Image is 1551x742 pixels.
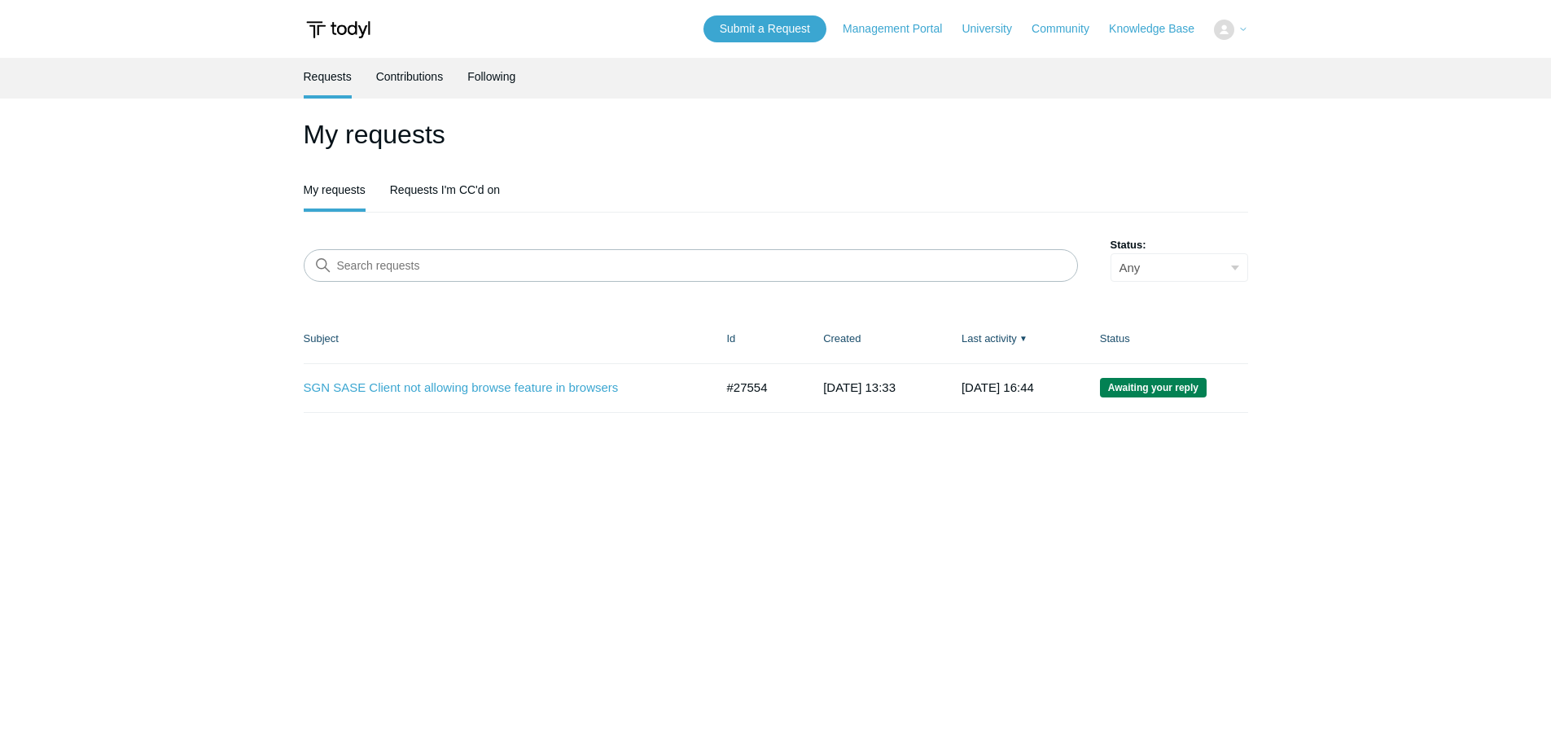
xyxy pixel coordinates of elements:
[304,58,352,95] a: Requests
[703,15,826,42] a: Submit a Request
[1111,237,1248,253] label: Status:
[711,363,808,412] td: #27554
[304,171,366,209] a: My requests
[304,314,711,363] th: Subject
[376,58,444,95] a: Contributions
[962,332,1017,345] a: Last activity▼
[962,20,1027,37] a: University
[304,15,373,45] img: Todyl Support Center Help Center home page
[304,115,1248,154] h1: My requests
[711,314,808,363] th: Id
[843,20,958,37] a: Management Portal
[304,379,690,397] a: SGN SASE Client not allowing browse feature in browsers
[1019,332,1027,345] span: ▼
[390,171,500,209] a: Requests I'm CC'd on
[962,380,1034,394] time: 2025-08-20T16:44:11+00:00
[823,380,896,394] time: 2025-08-20T13:33:25+00:00
[823,332,861,345] a: Created
[304,249,1078,282] input: Search requests
[1084,314,1248,363] th: Status
[1109,20,1211,37] a: Knowledge Base
[467,58,515,95] a: Following
[1100,378,1207,397] span: We are waiting for you to respond
[1032,20,1106,37] a: Community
